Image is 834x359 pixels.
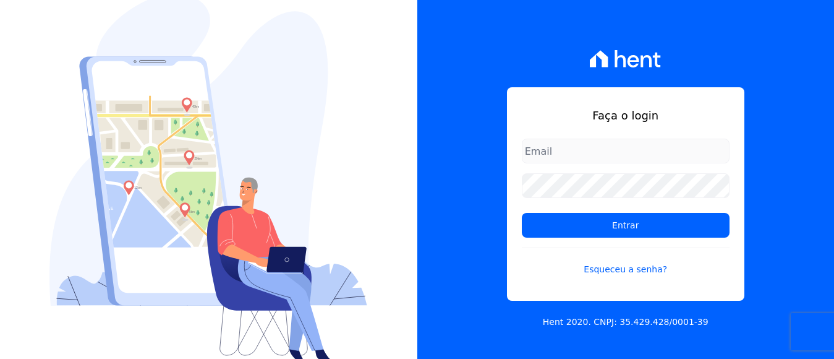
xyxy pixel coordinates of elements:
a: Esqueceu a senha? [522,248,730,276]
p: Hent 2020. CNPJ: 35.429.428/0001-39 [543,316,708,329]
input: Entrar [522,213,730,238]
input: Email [522,139,730,163]
h1: Faça o login [522,107,730,124]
